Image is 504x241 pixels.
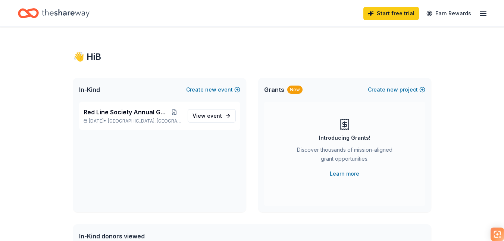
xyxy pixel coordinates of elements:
div: In-Kind donors viewed [79,232,230,241]
a: Learn more [330,169,359,178]
a: Earn Rewards [422,7,476,20]
span: View [192,111,222,120]
div: Introducing Grants! [319,133,370,142]
p: [DATE] • [84,118,182,124]
a: Home [18,4,90,22]
span: In-Kind [79,85,100,94]
div: New [287,86,303,94]
a: Start free trial [363,7,419,20]
span: Grants [264,85,284,94]
span: event [207,112,222,119]
button: Createnewproject [368,85,425,94]
div: Discover thousands of mission-aligned grant opportunities. [294,145,395,166]
span: new [205,85,216,94]
span: [GEOGRAPHIC_DATA], [GEOGRAPHIC_DATA] [108,118,181,124]
a: View event [188,109,236,123]
span: Red Line Society Annual Gala [84,108,167,117]
div: 👋 Hi B [73,51,431,63]
span: new [387,85,398,94]
button: Createnewevent [186,85,240,94]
